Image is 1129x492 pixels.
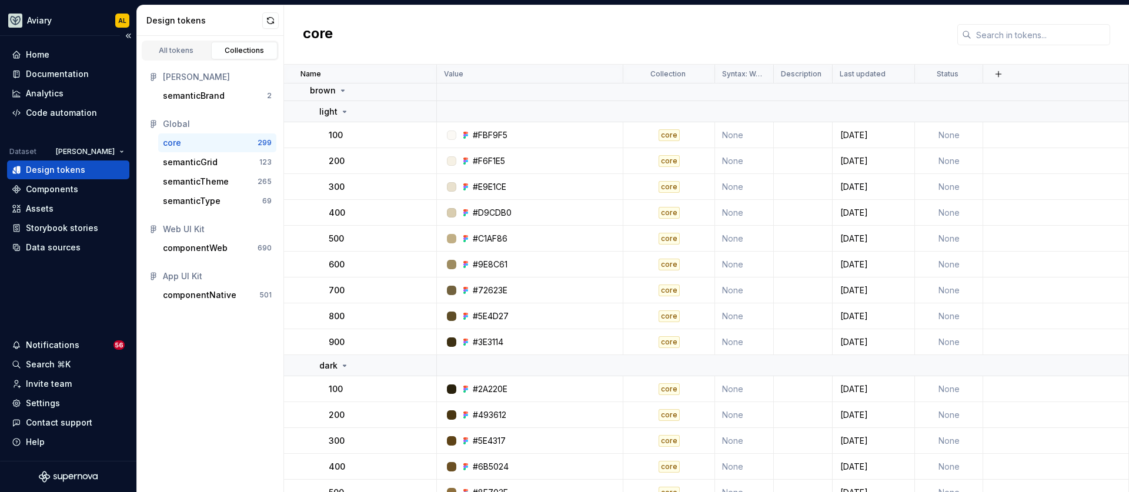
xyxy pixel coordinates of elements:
[915,402,983,428] td: None
[2,8,134,33] button: AviaryAL
[833,181,914,193] div: [DATE]
[163,176,229,188] div: semanticTheme
[715,122,774,148] td: None
[7,394,129,413] a: Settings
[659,435,680,447] div: core
[163,118,272,130] div: Global
[39,471,98,483] svg: Supernova Logo
[473,155,505,167] div: #F6F1E5
[158,153,276,172] button: semanticGrid123
[915,200,983,226] td: None
[473,181,506,193] div: #E9E1CE
[26,242,81,253] div: Data sources
[715,376,774,402] td: None
[915,454,983,480] td: None
[937,69,958,79] p: Status
[915,329,983,355] td: None
[659,461,680,473] div: core
[7,65,129,83] a: Documentation
[915,226,983,252] td: None
[26,378,72,390] div: Invite team
[113,340,125,350] span: 56
[7,336,129,354] button: Notifications56
[329,310,345,322] p: 800
[971,24,1110,45] input: Search in tokens...
[833,435,914,447] div: [DATE]
[840,69,886,79] p: Last updated
[444,69,463,79] p: Value
[163,71,272,83] div: [PERSON_NAME]
[715,277,774,303] td: None
[473,285,507,296] div: #72623E
[833,310,914,322] div: [DATE]
[7,103,129,122] a: Code automation
[329,383,343,395] p: 100
[259,158,272,167] div: 123
[158,133,276,152] a: core299
[26,222,98,234] div: Storybook stories
[473,435,506,447] div: #5E4317
[158,86,276,105] a: semanticBrand2
[329,207,345,219] p: 400
[7,219,129,237] a: Storybook stories
[26,183,78,195] div: Components
[329,181,345,193] p: 300
[833,207,914,219] div: [DATE]
[7,355,129,374] button: Search ⌘K
[163,289,236,301] div: componentNative
[915,303,983,329] td: None
[833,129,914,141] div: [DATE]
[258,243,272,253] div: 690
[473,207,512,219] div: #D9CDB0
[26,49,49,61] div: Home
[7,160,129,179] a: Design tokens
[329,461,345,473] p: 400
[146,15,262,26] div: Design tokens
[915,122,983,148] td: None
[158,192,276,210] button: semanticType69
[833,233,914,245] div: [DATE]
[833,336,914,348] div: [DATE]
[163,137,181,149] div: core
[833,155,914,167] div: [DATE]
[473,336,503,348] div: #3E3114
[329,435,345,447] p: 300
[26,436,45,448] div: Help
[722,69,764,79] p: Syntax: Web
[158,286,276,304] button: componentNative501
[163,270,272,282] div: App UI Kit
[7,45,129,64] a: Home
[9,147,36,156] div: Dataset
[715,226,774,252] td: None
[26,359,71,370] div: Search ⌘K
[715,329,774,355] td: None
[158,239,276,257] button: componentWeb690
[7,238,129,257] a: Data sources
[715,428,774,454] td: None
[267,91,272,101] div: 2
[915,277,983,303] td: None
[26,107,97,119] div: Code automation
[163,242,228,254] div: componentWeb
[310,85,336,96] p: brown
[473,409,506,421] div: #493612
[8,14,22,28] img: 256e2c79-9abd-4d59-8978-03feab5a3943.png
[659,181,680,193] div: core
[915,252,983,277] td: None
[915,148,983,174] td: None
[659,207,680,219] div: core
[329,233,344,245] p: 500
[659,155,680,167] div: core
[258,177,272,186] div: 265
[329,129,343,141] p: 100
[329,259,345,270] p: 600
[147,46,206,55] div: All tokens
[473,233,507,245] div: #C1AF86
[715,402,774,428] td: None
[833,383,914,395] div: [DATE]
[473,310,509,322] div: #5E4D27
[715,148,774,174] td: None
